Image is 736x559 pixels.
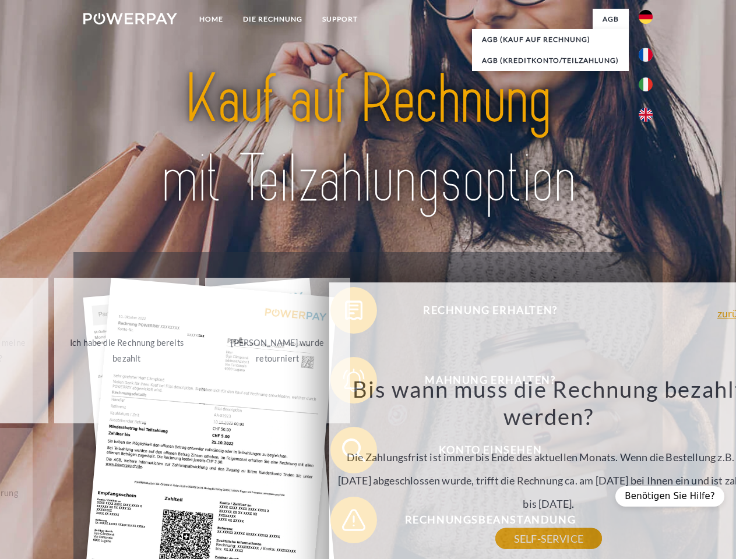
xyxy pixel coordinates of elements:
[639,48,653,62] img: fr
[472,29,629,50] a: AGB (Kauf auf Rechnung)
[495,528,602,549] a: SELF-SERVICE
[593,9,629,30] a: agb
[111,56,625,223] img: title-powerpay_de.svg
[233,9,312,30] a: DIE RECHNUNG
[61,335,192,366] div: Ich habe die Rechnung bereits bezahlt
[639,108,653,122] img: en
[312,9,368,30] a: SUPPORT
[83,13,177,24] img: logo-powerpay-white.svg
[639,77,653,91] img: it
[639,10,653,24] img: de
[472,50,629,71] a: AGB (Kreditkonto/Teilzahlung)
[189,9,233,30] a: Home
[212,335,343,366] div: [PERSON_NAME] wurde retourniert
[615,486,724,507] div: Benötigen Sie Hilfe?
